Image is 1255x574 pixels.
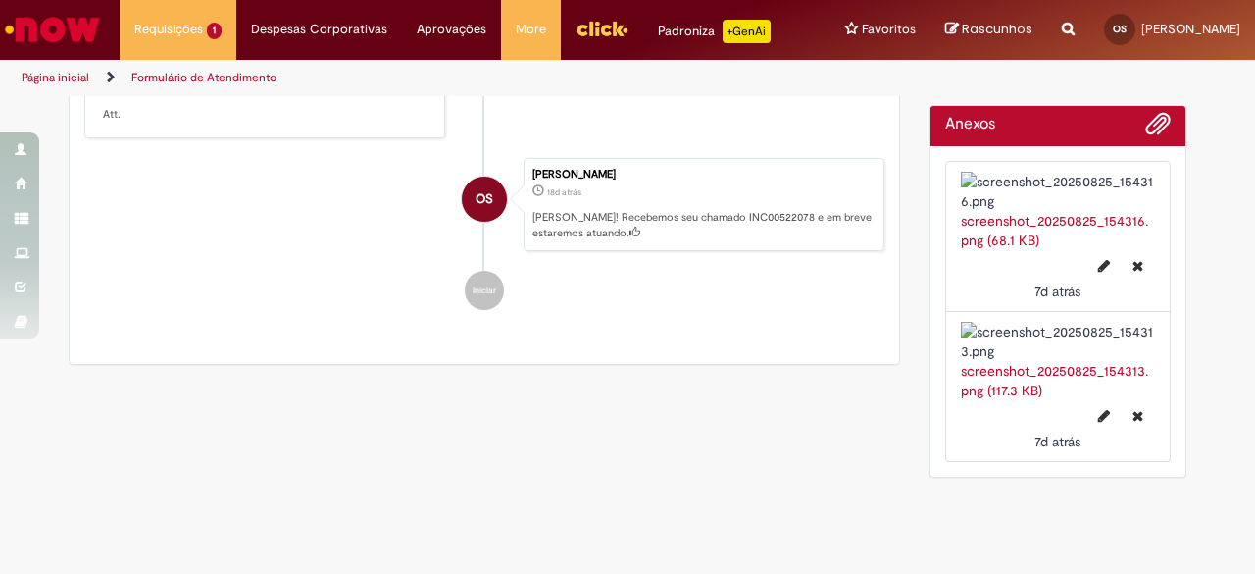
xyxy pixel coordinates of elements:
[516,20,546,39] span: More
[723,20,771,43] p: +GenAi
[962,20,1032,38] span: Rascunhos
[961,362,1148,399] a: screenshot_20250825_154313.png (117.3 KB)
[1034,283,1080,300] time: 25/08/2025 15:43:16
[945,116,995,133] h2: Anexos
[961,212,1148,249] a: screenshot_20250825_154316.png (68.1 KB)
[961,322,1156,361] img: screenshot_20250825_154313.png
[547,186,581,198] time: 15/08/2025 08:30:48
[476,176,493,223] span: OS
[1145,111,1171,146] button: Adicionar anexos
[462,177,507,222] div: Oliandro Alves Maciel Santos
[576,14,628,43] img: click_logo_yellow_360x200.png
[1141,21,1240,37] span: [PERSON_NAME]
[1113,23,1127,35] span: OS
[862,20,916,39] span: Favoritos
[532,169,874,181] div: [PERSON_NAME]
[1121,250,1155,282] button: Excluir screenshot_20250825_154316.png
[134,20,203,39] span: Requisições
[532,210,874,240] p: [PERSON_NAME]! Recebemos seu chamado INC00522078 e em breve estaremos atuando.
[961,172,1156,211] img: screenshot_20250825_154316.png
[2,10,103,49] img: ServiceNow
[84,158,884,252] li: Oliandro Alves Maciel Santos
[945,21,1032,39] a: Rascunhos
[417,20,486,39] span: Aprovações
[22,70,89,85] a: Página inicial
[658,20,771,43] div: Padroniza
[207,23,222,39] span: 1
[1086,250,1122,282] button: Editar nome de arquivo screenshot_20250825_154316.png
[15,60,822,96] ul: Trilhas de página
[131,70,276,85] a: Formulário de Atendimento
[1034,433,1080,450] time: 25/08/2025 15:43:13
[1034,433,1080,450] span: 7d atrás
[1121,400,1155,432] button: Excluir screenshot_20250825_154313.png
[547,186,581,198] span: 18d atrás
[251,20,387,39] span: Despesas Corporativas
[1034,283,1080,300] span: 7d atrás
[1086,400,1122,432] button: Editar nome de arquivo screenshot_20250825_154313.png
